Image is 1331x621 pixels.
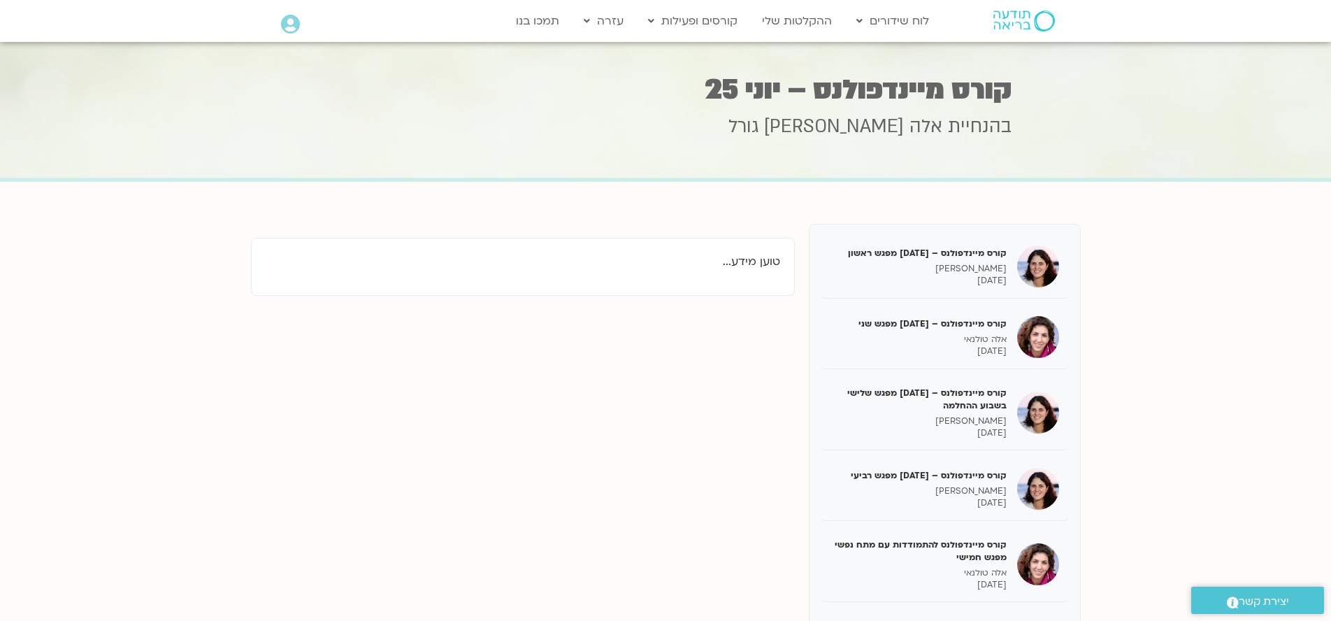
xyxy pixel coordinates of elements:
[830,415,1007,427] p: [PERSON_NAME]
[830,579,1007,591] p: [DATE]
[1017,468,1059,510] img: קורס מיינדפולנס – יוני 25 מפגש רביעי
[830,345,1007,357] p: [DATE]
[319,76,1012,103] h1: קורס מיינדפולנס – יוני 25
[641,8,744,34] a: קורסים ופעילות
[830,263,1007,275] p: [PERSON_NAME]
[830,427,1007,439] p: [DATE]
[1017,245,1059,287] img: קורס מיינדפולנס – יוני 25 מפגש ראשון
[1017,392,1059,434] img: קורס מיינדפולנס – יוני 25 מפגש שלישי בשבוע ההחלמה
[830,538,1007,564] h5: קורס מיינדפולנס להתמודדות עם מתח נפשי מפגש חמישי
[830,275,1007,287] p: [DATE]
[509,8,566,34] a: תמכו בנו
[830,497,1007,509] p: [DATE]
[577,8,631,34] a: עזרה
[830,334,1007,345] p: אלה טולנאי
[1191,587,1324,614] a: יצירת קשר
[830,317,1007,330] h5: קורס מיינדפולנס – [DATE] מפגש שני
[830,567,1007,579] p: אלה טולנאי
[266,252,780,271] p: טוען מידע...
[1017,316,1059,358] img: קורס מיינדפולנס – יוני 25 מפגש שני
[830,485,1007,497] p: [PERSON_NAME]
[1239,592,1289,611] span: יצירת קשר
[755,8,839,34] a: ההקלטות שלי
[1017,543,1059,585] img: קורס מיינדפולנס להתמודדות עם מתח נפשי מפגש חמישי
[948,114,1012,139] span: בהנחיית
[849,8,936,34] a: לוח שידורים
[830,469,1007,482] h5: קורס מיינדפולנס – [DATE] מפגש רביעי
[830,387,1007,412] h5: קורס מיינדפולנס – [DATE] מפגש שלישי בשבוע ההחלמה
[830,247,1007,259] h5: קורס מיינדפולנס – [DATE] מפגש ראשון
[993,10,1055,31] img: תודעה בריאה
